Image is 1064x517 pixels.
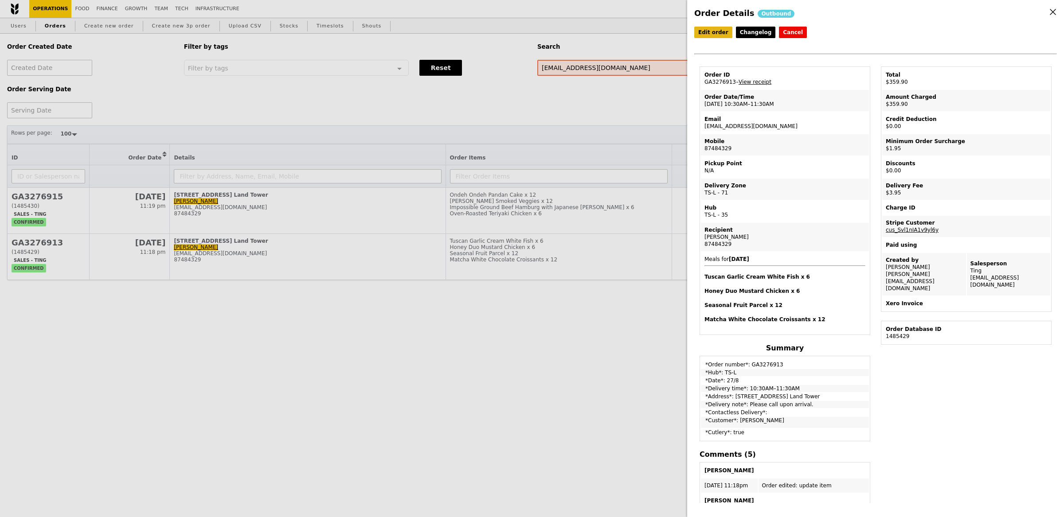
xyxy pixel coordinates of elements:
[970,260,1047,267] div: Salesperson
[886,241,1047,249] div: Paid using
[779,27,807,38] button: Cancel
[886,71,1047,78] div: Total
[701,393,869,400] td: *Address*: [STREET_ADDRESS] Land Tower
[701,156,869,178] td: N/A
[882,90,1050,111] td: $359.90
[701,369,869,376] td: *Hub*: TS-L
[886,116,1047,123] div: Credit Deduction
[701,385,869,392] td: *Delivery time*: 10:30AM–11:30AM
[704,138,865,145] div: Mobile
[704,273,865,280] h4: Tuscan Garlic Cream White Fish x 6
[704,93,865,101] div: Order Date/Time
[736,79,739,85] span: –
[886,326,1047,333] div: Order Database ID
[701,401,869,408] td: *Delivery note*: Please call upon arrival.
[701,409,869,416] td: *Contactless Delivery*:
[701,134,869,155] td: 87484329
[886,227,939,233] a: cus_Svl1nIA1v9yl6y
[882,134,1050,155] td: $1.95
[886,300,1047,307] div: Xero Invoice
[704,160,865,167] div: Pickup Point
[704,288,865,295] h4: Honey Duo Mustard Chicken x 6
[704,467,754,474] b: [PERSON_NAME]
[882,253,966,295] td: [PERSON_NAME] [PERSON_NAME][EMAIL_ADDRESS][DOMAIN_NAME]
[694,27,732,38] a: Edit order
[700,450,870,459] h4: Comments (5)
[704,241,865,248] div: 87484329
[886,182,1047,189] div: Delivery Fee
[729,256,749,262] b: [DATE]
[704,182,865,189] div: Delivery Zone
[758,10,794,18] div: Outbound
[701,112,869,133] td: [EMAIL_ADDRESS][DOMAIN_NAME]
[701,357,869,368] td: *Order number*: GA3276913
[700,344,870,352] h4: Summary
[886,138,1047,145] div: Minimum Order Surcharge
[694,8,754,18] span: Order Details
[882,156,1050,178] td: $0.00
[701,377,869,384] td: *Date*: 27/8
[704,71,865,78] div: Order ID
[704,116,865,123] div: Email
[886,204,1047,211] div: Charge ID
[701,68,869,89] td: GA3276913
[701,179,869,200] td: TS-L - 71
[967,253,1051,295] td: Ting [EMAIL_ADDRESS][DOMAIN_NAME]
[886,257,962,264] div: Created by
[704,482,748,489] span: [DATE] 11:18pm
[882,322,1050,343] td: 1485429
[736,27,776,38] a: Changelog
[739,79,771,85] a: View receipt
[701,90,869,111] td: [DATE] 10:30AM–11:30AM
[701,201,869,222] td: TS-L - 35
[886,219,1047,226] div: Stripe Customer
[704,498,754,504] b: [PERSON_NAME]
[701,429,869,440] td: *Cutlery*: true
[704,302,865,309] h4: Seasonal Fruit Parcel x 12
[704,226,865,233] div: Recipient
[886,93,1047,101] div: Amount Charged
[704,233,865,241] div: [PERSON_NAME]
[882,68,1050,89] td: $359.90
[701,417,869,428] td: *Customer*: [PERSON_NAME]
[882,112,1050,133] td: $0.00
[704,256,865,323] span: Meals for
[886,160,1047,167] div: Discounts
[704,204,865,211] div: Hub
[882,179,1050,200] td: $3.95
[704,316,865,323] h4: Matcha White Chocolate Croissants x 12
[759,478,869,493] td: Order edited: update item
